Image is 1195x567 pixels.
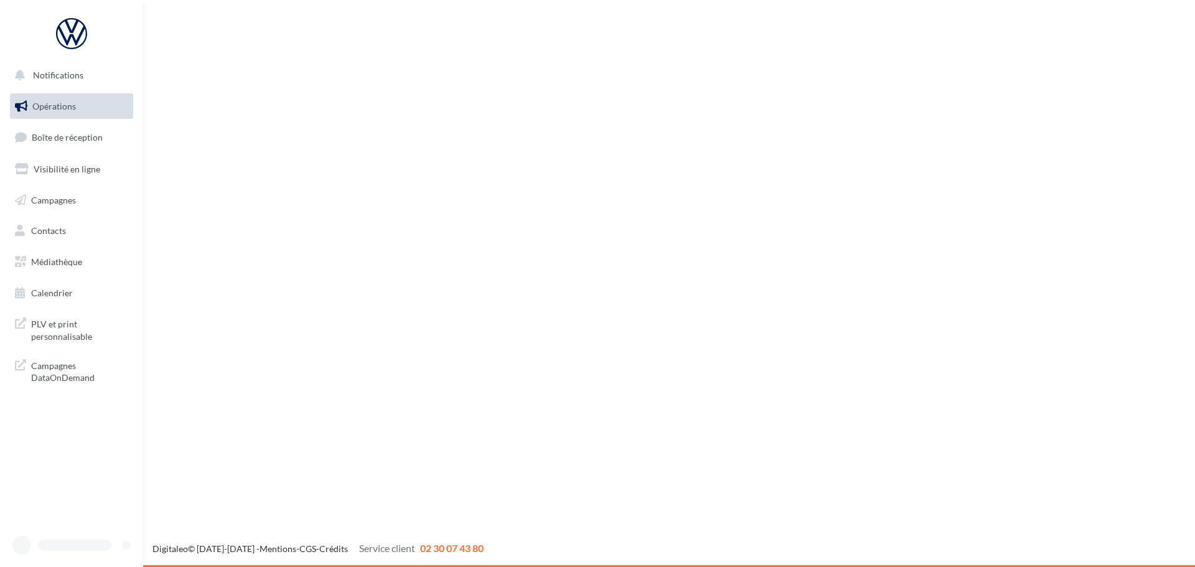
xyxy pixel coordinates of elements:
span: 02 30 07 43 80 [420,542,484,554]
span: Service client [359,542,415,554]
a: Contacts [7,218,136,244]
span: Médiathèque [31,256,82,267]
span: Opérations [32,101,76,111]
a: Médiathèque [7,249,136,275]
a: Calendrier [7,280,136,306]
a: CGS [299,543,316,554]
a: Opérations [7,93,136,119]
a: Crédits [319,543,348,554]
a: Visibilité en ligne [7,156,136,182]
span: Contacts [31,225,66,236]
span: PLV et print personnalisable [31,316,128,342]
span: Campagnes [31,194,76,205]
a: Campagnes DataOnDemand [7,352,136,389]
button: Notifications [7,62,131,88]
span: Visibilité en ligne [34,164,100,174]
span: Campagnes DataOnDemand [31,357,128,384]
a: Boîte de réception [7,124,136,151]
a: PLV et print personnalisable [7,311,136,347]
a: Mentions [260,543,296,554]
span: Boîte de réception [32,132,103,143]
span: © [DATE]-[DATE] - - - [152,543,484,554]
a: Digitaleo [152,543,188,554]
a: Campagnes [7,187,136,213]
span: Calendrier [31,288,73,298]
span: Notifications [33,70,83,80]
